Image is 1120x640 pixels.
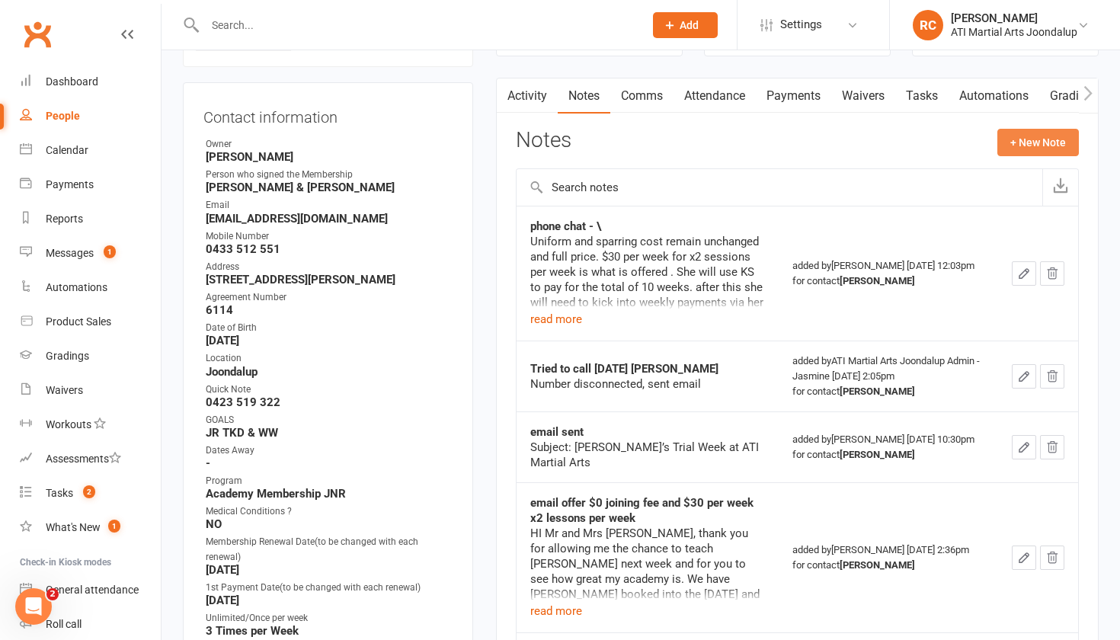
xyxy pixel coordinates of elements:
div: Dashboard [46,75,98,88]
div: added by [PERSON_NAME] [DATE] 12:03pm [792,258,984,289]
strong: 3 Times per Week [206,624,453,638]
strong: [PERSON_NAME] [840,559,915,571]
strong: [PERSON_NAME] [840,386,915,397]
a: Reports [20,202,161,236]
div: added by ATI Martial Arts Joondalup Admin - Jasmine [DATE] 2:05pm [792,354,984,399]
strong: email sent [530,425,584,439]
strong: [EMAIL_ADDRESS][DOMAIN_NAME] [206,212,453,226]
button: read more [530,602,582,620]
strong: Joondalup [206,365,453,379]
strong: phone chat - \ [530,219,601,233]
strong: 0423 519 322 [206,395,453,409]
div: 1st Payment Date(to be changed with each renewal) [206,581,453,595]
div: Calendar [46,144,88,156]
strong: [PERSON_NAME] & [PERSON_NAME] [206,181,453,194]
strong: [STREET_ADDRESS][PERSON_NAME] [206,273,453,286]
a: What's New1 [20,510,161,545]
strong: [DATE] [206,563,453,577]
strong: 0433 512 551 [206,242,453,256]
a: Payments [20,168,161,202]
a: Dashboard [20,65,161,99]
button: Add [653,12,718,38]
strong: email offer $0 joining fee and $30 per week x2 lessons per week [530,496,754,525]
span: 2 [83,485,95,498]
span: Settings [780,8,822,42]
div: Waivers [46,384,83,396]
iframe: Intercom live chat [15,588,52,625]
a: Clubworx [18,15,56,53]
div: added by [PERSON_NAME] [DATE] 2:36pm [792,542,984,573]
strong: 6114 [206,303,453,317]
div: Roll call [46,618,82,630]
strong: - [206,456,453,470]
input: Search... [200,14,633,36]
div: Uniform and sparring cost remain unchanged and full price. $30 per week for x2 sessions per week ... [530,234,765,386]
a: Assessments [20,442,161,476]
div: What's New [46,521,101,533]
button: + New Note [997,129,1079,156]
strong: Academy Membership JNR [206,487,453,501]
a: Gradings [20,339,161,373]
div: for contact [792,558,984,573]
div: Quick Note [206,382,453,397]
div: Person who signed the Membership [206,168,453,182]
a: Messages 1 [20,236,161,270]
span: 1 [104,245,116,258]
h3: Notes [516,129,571,156]
div: Unlimited/Once per week [206,611,453,626]
div: Membership Renewal Date(to be changed with each renewal) [206,535,453,564]
a: Waivers [20,373,161,408]
a: Activity [497,78,558,114]
strong: [PERSON_NAME] [206,150,453,164]
strong: [DATE] [206,594,453,607]
a: Comms [610,78,674,114]
strong: [PERSON_NAME] [840,275,915,286]
a: Workouts [20,408,161,442]
div: Payments [46,178,94,190]
strong: [PERSON_NAME] [840,449,915,460]
button: read more [530,310,582,328]
div: Assessments [46,453,121,465]
div: for contact [792,384,984,399]
div: Subject: [PERSON_NAME]’s Trial Week at ATI Martial Arts [530,440,765,470]
div: People [46,110,80,122]
a: Calendar [20,133,161,168]
a: Waivers [831,78,895,114]
div: for contact [792,447,984,462]
div: Tasks [46,487,73,499]
div: Program [206,474,453,488]
a: Payments [756,78,831,114]
div: GOALS [206,413,453,427]
div: Gradings [46,350,89,362]
strong: Tried to call [DATE] [PERSON_NAME] [530,362,718,376]
a: Automations [949,78,1039,114]
span: Add [680,19,699,31]
span: 2 [46,588,59,600]
div: Owner [206,137,453,152]
a: People [20,99,161,133]
a: Attendance [674,78,756,114]
strong: NO [206,517,453,531]
a: Automations [20,270,161,305]
div: Automations [46,281,107,293]
h3: Contact information [203,103,453,126]
div: added by [PERSON_NAME] [DATE] 10:30pm [792,432,984,462]
div: ATI Martial Arts Joondalup [951,25,1077,39]
div: Dates Away [206,443,453,458]
input: Search notes [517,169,1042,206]
div: for contact [792,274,984,289]
div: Location [206,351,453,366]
div: Medical Conditions ? [206,504,453,519]
span: 1 [108,520,120,533]
a: Tasks [895,78,949,114]
div: Mobile Number [206,229,453,244]
a: Tasks 2 [20,476,161,510]
div: Address [206,260,453,274]
div: Date of Birth [206,321,453,335]
strong: JR TKD & WW [206,426,453,440]
div: [PERSON_NAME] [951,11,1077,25]
div: Messages [46,247,94,259]
div: Workouts [46,418,91,430]
div: General attendance [46,584,139,596]
div: Email [206,198,453,213]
